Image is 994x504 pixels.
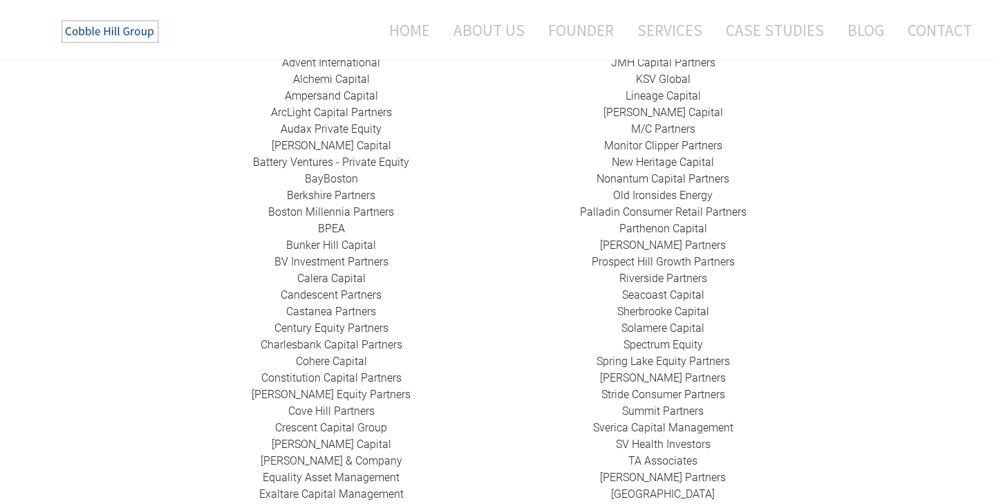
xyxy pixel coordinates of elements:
[286,305,376,318] a: ​Castanea Partners
[53,15,170,49] img: The Cobble Hill Group LLC
[285,89,378,102] a: ​Ampersand Capital
[252,388,411,401] a: ​[PERSON_NAME] Equity Partners
[271,106,392,119] a: ​ArcLight Capital Partners
[715,12,834,48] a: Case Studies
[281,288,382,301] a: Candescent Partners
[253,156,409,169] a: Battery Ventures - Private Equity
[592,255,735,268] a: Prospect Hill Growth Partners
[297,272,366,285] a: Calera Capital
[261,454,402,467] a: [PERSON_NAME] & Company
[274,321,388,335] a: ​Century Equity Partners
[613,189,713,202] a: ​Old Ironsides Energy
[593,421,733,434] a: Sverica Capital Management
[622,404,704,418] a: Summit Partners
[580,205,747,218] a: Palladin Consumer Retail Partners
[259,487,404,501] a: ​Exaltare Capital Management
[597,172,729,185] a: Nonantum Capital Partners
[600,239,726,252] a: ​[PERSON_NAME] Partners
[621,321,704,335] a: Solamere Capital
[611,487,715,501] a: ​[GEOGRAPHIC_DATA]
[623,338,703,351] a: Spectrum Equity
[600,471,726,484] a: [PERSON_NAME] Partners
[443,12,535,48] a: About Us
[261,338,402,351] a: Charlesbank Capital Partners
[286,239,376,252] a: ​Bunker Hill Capital
[600,371,726,384] a: [PERSON_NAME] Partners
[631,122,695,136] a: ​M/C Partners
[305,172,358,185] a: BayBoston
[293,73,370,86] a: Alchemi Capital
[368,12,440,48] a: Home
[616,438,711,451] a: SV Health Investors
[268,205,394,218] a: Boston Millennia Partners
[318,222,345,235] a: BPEA
[272,438,391,451] a: [PERSON_NAME] Capital
[263,471,400,484] a: ​Equality Asset Management
[626,89,701,102] a: Lineage Capital
[636,73,691,86] a: ​KSV Global
[597,355,730,368] a: Spring Lake Equity Partners
[611,56,715,69] a: ​JMH Capital Partners
[296,355,367,368] a: Cohere Capital
[601,388,725,401] a: Stride Consumer Partners
[274,255,388,268] a: BV Investment Partners
[281,122,382,136] a: Audax Private Equity
[604,139,722,152] a: ​Monitor Clipper Partners
[272,139,391,152] a: [PERSON_NAME] Capital
[275,421,387,434] a: ​Crescent Capital Group
[837,12,894,48] a: Blog
[538,12,624,48] a: Founder
[619,272,707,285] a: Riverside Partners
[282,56,380,69] a: Advent International
[897,12,972,48] a: Contact
[612,156,714,169] a: New Heritage Capital
[288,404,375,418] a: Cove Hill Partners
[287,189,375,202] a: Berkshire Partners
[622,288,704,301] a: Seacoast Capital
[603,106,723,119] a: [PERSON_NAME] Capital
[261,371,402,384] a: Constitution Capital Partners
[619,222,707,235] a: ​Parthenon Capital
[628,454,697,467] a: ​TA Associates
[617,305,709,318] a: ​Sherbrooke Capital​
[627,12,713,48] a: Services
